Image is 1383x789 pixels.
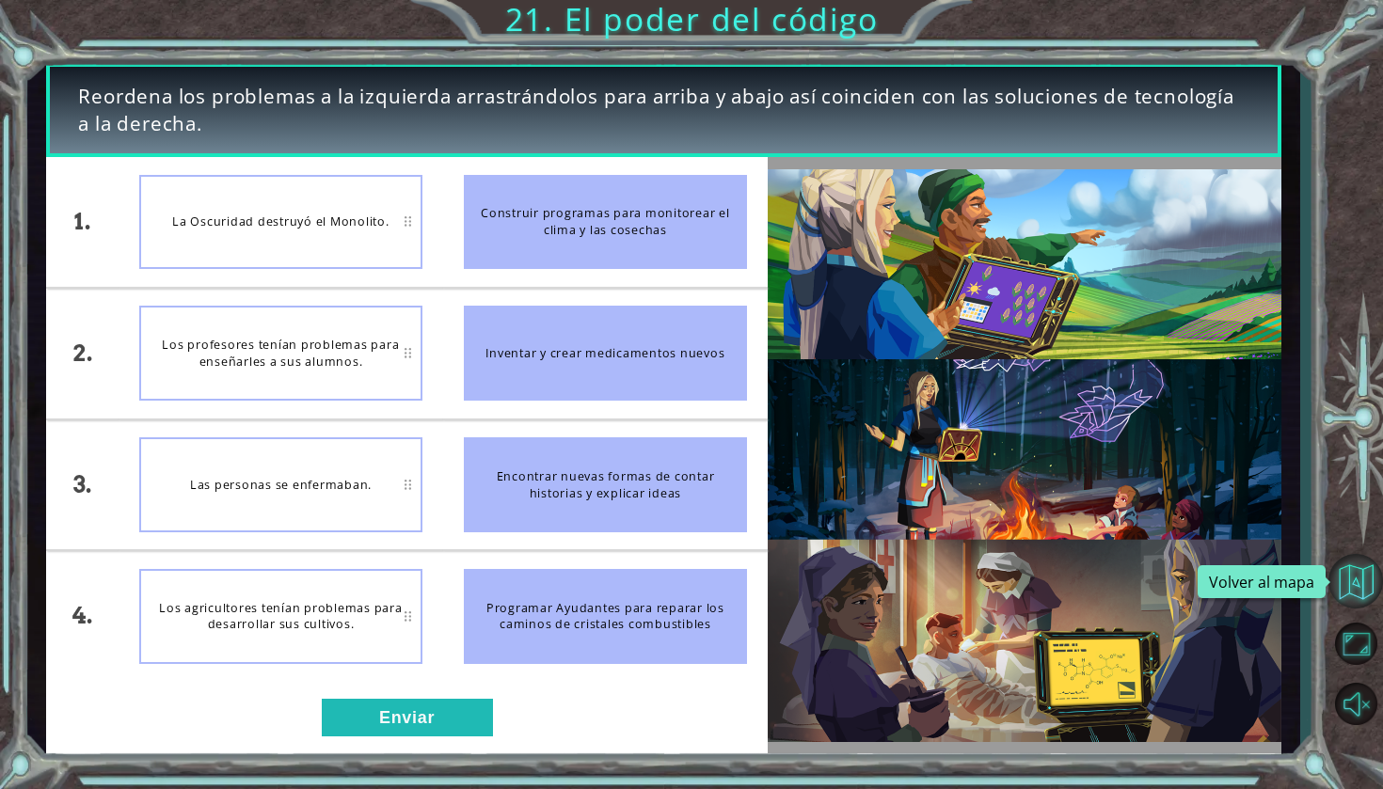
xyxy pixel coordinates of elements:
[1198,565,1326,598] div: Volver al mapa
[1328,616,1383,671] button: Maximizar navegador
[464,175,747,270] div: Construir programas para monitorear el clima y las cosechas
[139,306,422,401] div: Los profesores tenían problemas para enseñarles a sus alumnos.
[768,169,1281,742] img: Interactive Art
[1328,551,1383,613] a: Volver al mapa
[139,569,422,664] div: Los agricultores tenían problemas para desarrollar sus cultivos.
[139,437,422,532] div: Las personas se enfermaban.
[464,437,747,532] div: Encontrar nuevas formas de contar historias y explicar ideas
[46,289,119,418] div: 2.
[464,569,747,664] div: Programar Ayudantes para reparar los caminos de cristales combustibles
[1328,554,1383,608] button: Volver al mapa
[46,551,119,681] div: 4.
[46,420,119,550] div: 3.
[139,175,422,270] div: La Oscuridad destruyó el Monolito.
[1328,676,1383,731] button: Sonido encendido
[322,699,493,736] button: Enviar
[46,157,119,287] div: 1.
[78,83,1249,138] span: Reordena los problemas a la izquierda arrastrándolos para arriba y abajo así coinciden con las so...
[464,306,747,401] div: Inventar y crear medicamentos nuevos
